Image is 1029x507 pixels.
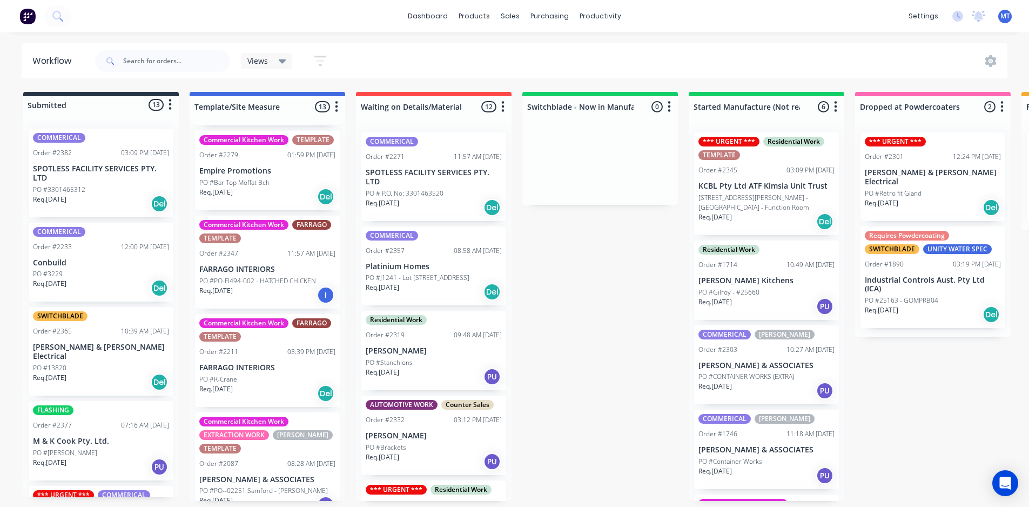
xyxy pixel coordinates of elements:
div: 03:39 PM [DATE] [287,347,335,357]
div: 12:00 PM [DATE] [121,242,169,252]
div: Order #1746 [698,429,737,439]
div: TEMPLATE [199,234,241,243]
div: Commercial Kitchen WorkFARRAGOTEMPLATEOrder #221103:39 PM [DATE]FARRAGO INTERIORSPO #R-CraneReq.[... [195,314,340,407]
div: 07:16 AM [DATE] [121,421,169,430]
p: [PERSON_NAME] & ASSOCIATES [698,361,835,370]
div: PU [483,368,501,385]
span: Views [247,55,268,66]
div: COMMERICAL [98,490,150,500]
p: PO #R-Crane [199,375,237,384]
p: Empire Promotions [199,166,335,176]
div: Residential WorkOrder #231909:48 AM [DATE][PERSON_NAME]PO #StanchionsReq.[DATE]PU [361,311,506,390]
div: COMMERICALOrder #235708:58 AM [DATE]Platinium HomesPO #J1241 - Lot [STREET_ADDRESS]Req.[DATE]Del [361,226,506,306]
p: Conbuild [33,258,169,268]
p: Req. [DATE] [698,382,732,391]
div: FLASHINGOrder #237707:16 AM [DATE]M & K Cook Pty. Ltd.PO #[PERSON_NAME]Req.[DATE]PU [29,401,173,481]
p: Industrial Controls Aust. Pty Ltd (ICA) [865,276,1001,294]
div: Order #2087 [199,459,238,469]
div: Order #2271 [366,152,405,162]
div: COMMERICAL [698,330,751,339]
div: SWITCHBLADEOrder #236510:39 AM [DATE][PERSON_NAME] & [PERSON_NAME] ElectricalPO #13820Req.[DATE]Del [29,307,173,396]
p: [STREET_ADDRESS][PERSON_NAME] - [GEOGRAPHIC_DATA] - Function Room [698,193,835,212]
div: 08:28 AM [DATE] [287,459,335,469]
p: Req. [DATE] [33,458,66,468]
p: PO #PO-FI494-002 - HATCHED CHICKEN [199,276,316,286]
div: Del [816,213,833,230]
p: Req. [DATE] [33,373,66,383]
div: *** URGENT ***Order #236112:24 PM [DATE][PERSON_NAME] & [PERSON_NAME] ElectricalPO #Retro fit Gla... [860,132,1005,221]
div: 08:58 AM [DATE] [454,246,502,256]
div: Order #2345 [698,165,737,175]
p: SPOTLESS FACILITY SERVICES PTY. LTD [366,168,502,186]
div: 09:48 AM [DATE] [454,330,502,340]
div: AUTOMOTIVE WORK [366,400,438,410]
div: AUTOMOTIVE WORKCounter SalesOrder #233203:12 PM [DATE][PERSON_NAME]PO #BracketsReq.[DATE]PU [361,396,506,475]
p: Req. [DATE] [865,305,898,315]
div: PU [151,458,168,476]
div: 12:24 PM [DATE] [953,152,1001,162]
div: Order #2303 [698,345,737,355]
div: Order #2357 [366,246,405,256]
div: Counter Sales [441,400,494,410]
div: Del [317,188,334,205]
div: Residential Work [698,245,759,255]
div: [PERSON_NAME] [755,414,815,424]
p: [PERSON_NAME] Kitchens [698,276,835,285]
div: FARRAGO [292,220,331,230]
div: SWITCHBLADE [865,244,919,254]
div: COMMERICALOrder #223312:00 PM [DATE]ConbuildPO #3229Req.[DATE]Del [29,223,173,302]
p: M & K Cook Pty. Ltd. [33,437,169,446]
p: FARRAGO INTERIORS [199,363,335,372]
div: COMMERICALOrder #238203:09 PM [DATE]SPOTLESS FACILITY SERVICES PTY. LTDPO #3301465312Req.[DATE]Del [29,129,173,217]
div: Commercial Kitchen WorkTEMPLATEOrder #227901:59 PM [DATE]Empire PromotionsPO #Bar Top Moffat BchR... [195,131,340,210]
p: PO # P.O. No: 3301463520 [366,189,443,198]
p: PO #Gilroy - #25660 [698,288,759,297]
img: Factory [19,8,36,24]
div: FLASHING [33,405,73,415]
div: [PERSON_NAME] [755,330,815,339]
div: Del [983,199,1000,216]
div: PU [816,298,833,315]
p: Platinium Homes [366,262,502,271]
div: Order #2361 [865,152,904,162]
p: PO #[PERSON_NAME] [33,448,97,458]
a: dashboard [402,8,453,24]
div: *** URGENT ***Residential WorkTEMPLATEOrder #234503:09 PM [DATE]KCBL Pty Ltd ATF Kimsia Unit Trus... [694,132,839,235]
div: Commercial Kitchen Work [199,220,288,230]
div: Order #1714 [698,260,737,270]
div: Order #2233 [33,242,72,252]
div: Del [151,373,168,391]
div: TEMPLATE [292,135,334,145]
p: [PERSON_NAME] [366,431,502,441]
div: 03:19 PM [DATE] [953,259,1001,269]
div: Workflow [32,55,77,68]
p: Req. [DATE] [366,368,399,377]
div: Order #1890 [865,259,904,269]
p: Req. [DATE] [199,496,233,505]
div: 03:09 PM [DATE] [786,165,835,175]
p: PO #J1241 - Lot [STREET_ADDRESS] [366,273,469,283]
div: Del [151,195,168,212]
div: 10:27 AM [DATE] [786,345,835,355]
p: Req. [DATE] [33,279,66,289]
p: Req. [DATE] [698,297,732,307]
p: FARRAGO INTERIORS [199,265,335,274]
div: Commercial Kitchen Work [199,135,288,145]
div: COMMERICALOrder #227111:57 AM [DATE]SPOTLESS FACILITY SERVICES PTY. LTDPO # P.O. No: 3301463520Re... [361,132,506,221]
div: Order #2377 [33,421,72,430]
div: COMMERICAL [366,137,418,146]
div: Residential Work [763,137,824,146]
p: PO #25163 - GOMPRB04 [865,296,938,305]
div: TEMPLATE [199,444,241,453]
div: Requires PowdercoatingSWITCHBLADEUNITY WATER SPECOrder #189003:19 PM [DATE]Industrial Controls Au... [860,226,1005,329]
div: 11:18 AM [DATE] [786,429,835,439]
div: PU [816,382,833,399]
div: COMMERICAL [366,231,418,241]
p: Req. [DATE] [698,212,732,222]
div: Order #2347 [199,249,238,258]
p: PO #Bar Top Moffat Bch [199,178,270,188]
div: Commercial Kitchen Work [199,318,288,328]
div: PU [816,467,833,484]
p: PO #13820 [33,363,66,373]
p: PO #Stanchions [366,358,413,368]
